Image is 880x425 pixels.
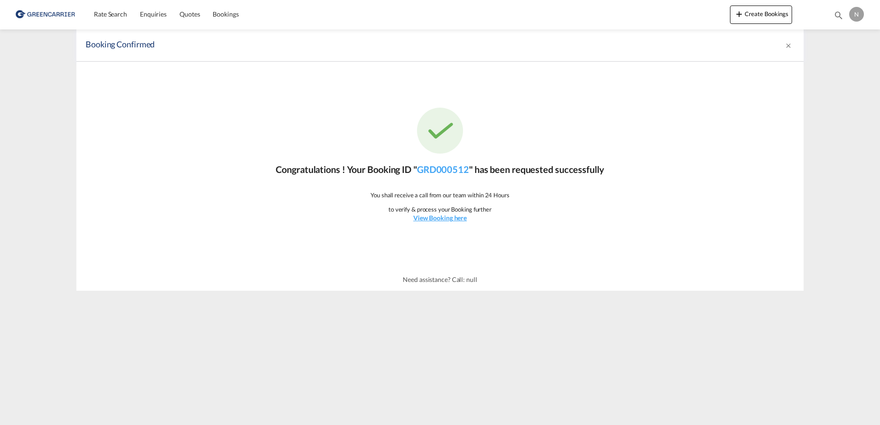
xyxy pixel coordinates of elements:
[730,6,792,24] button: icon-plus 400-fgCreate Bookings
[388,205,492,213] p: to verify & process your Booking further
[86,39,653,52] div: Booking Confirmed
[403,275,477,284] p: Need assistance? Call: null
[276,163,604,176] p: Congratulations ! Your Booking ID " " has been requested successfully
[94,10,127,18] span: Rate Search
[734,8,745,19] md-icon: icon-plus 400-fg
[14,4,76,25] img: b0b18ec08afe11efb1d4932555f5f09d.png
[849,7,864,22] div: N
[834,10,844,20] md-icon: icon-magnify
[785,42,792,49] md-icon: icon-close
[213,10,238,18] span: Bookings
[417,164,469,175] a: GRD000512
[834,10,844,24] div: icon-magnify
[413,214,467,222] u: View Booking here
[179,10,200,18] span: Quotes
[140,10,167,18] span: Enquiries
[371,191,509,199] p: You shall receive a call from our team within 24 Hours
